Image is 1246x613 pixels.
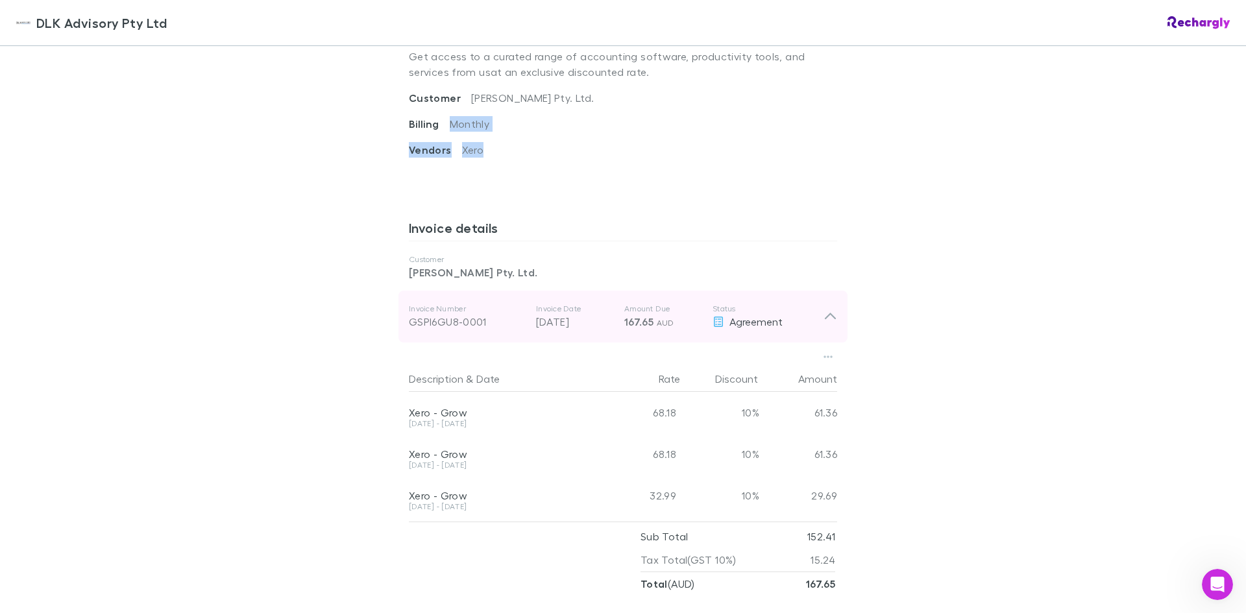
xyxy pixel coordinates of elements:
[409,461,598,469] div: [DATE] - [DATE]
[681,392,759,433] div: 10%
[536,304,614,314] p: Invoice Date
[713,304,824,314] p: Status
[409,220,837,241] h3: Invoice details
[604,392,681,433] div: 68.18
[409,489,598,502] div: Xero - Grow
[409,91,471,104] span: Customer
[729,315,783,328] span: Agreement
[409,420,598,427] div: [DATE] - [DATE]
[409,366,463,392] button: Description
[759,392,837,433] div: 61.36
[807,525,835,548] p: 152.41
[641,572,695,595] p: ( AUD )
[409,314,526,330] div: GSPI6GU8-0001
[450,117,490,130] span: Monthly
[811,548,835,571] p: 15.24
[624,304,702,314] p: Amount Due
[604,433,681,475] div: 68.18
[409,38,837,90] p: Get access to a curated range of accounting software, productivity tools, and services from us at...
[409,366,598,392] div: &
[409,143,462,156] span: Vendors
[409,448,598,461] div: Xero - Grow
[16,15,31,30] img: DLK Advisory Pty Ltd's Logo
[462,143,483,156] span: Xero
[409,304,526,314] p: Invoice Number
[36,13,167,32] span: DLK Advisory Pty Ltd
[641,577,668,590] strong: Total
[409,117,450,130] span: Billing
[409,254,837,265] p: Customer
[657,318,674,328] span: AUD
[759,433,837,475] div: 61.36
[604,475,681,516] div: 32.99
[398,291,848,343] div: Invoice NumberGSPI6GU8-0001Invoice Date[DATE]Amount Due167.65 AUDStatusAgreement
[641,548,737,571] p: Tax Total (GST 10%)
[681,475,759,516] div: 10%
[1202,569,1233,600] iframe: Intercom live chat
[409,406,598,419] div: Xero - Grow
[409,265,837,280] p: [PERSON_NAME] Pty. Ltd.
[624,315,654,328] span: 167.65
[409,503,598,511] div: [DATE] - [DATE]
[681,433,759,475] div: 10%
[1167,16,1230,29] img: Rechargly Logo
[471,91,594,104] span: [PERSON_NAME] Pty. Ltd.
[806,577,835,590] strong: 167.65
[641,525,688,548] p: Sub Total
[759,475,837,516] div: 29.69
[536,314,614,330] p: [DATE]
[476,366,500,392] button: Date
